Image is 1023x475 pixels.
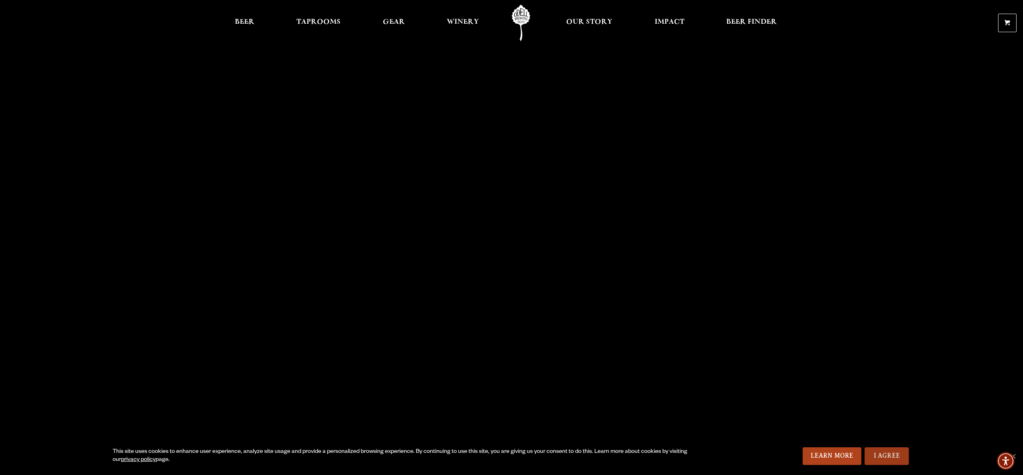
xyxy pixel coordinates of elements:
[865,447,909,465] a: I Agree
[113,448,702,464] div: This site uses cookies to enhance user experience, analyze site usage and provide a personalized ...
[230,5,260,41] a: Beer
[506,5,536,41] a: Odell Home
[997,452,1015,470] div: Accessibility Menu
[291,5,346,41] a: Taprooms
[721,5,782,41] a: Beer Finder
[383,19,405,25] span: Gear
[803,447,862,465] a: Learn More
[235,19,255,25] span: Beer
[121,457,156,463] a: privacy policy
[655,19,684,25] span: Impact
[566,19,612,25] span: Our Story
[378,5,410,41] a: Gear
[726,19,777,25] span: Beer Finder
[447,19,479,25] span: Winery
[561,5,618,41] a: Our Story
[649,5,690,41] a: Impact
[296,19,341,25] span: Taprooms
[442,5,484,41] a: Winery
